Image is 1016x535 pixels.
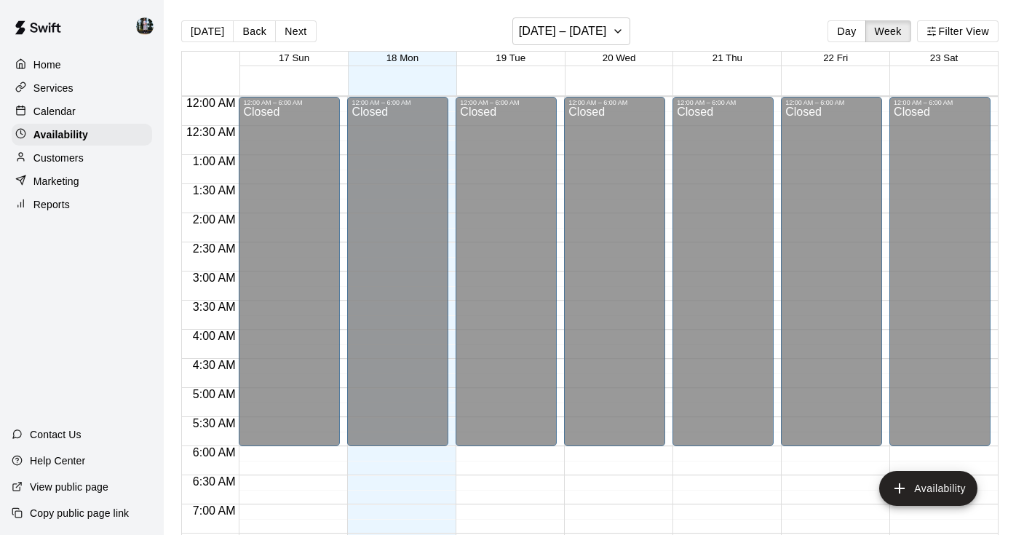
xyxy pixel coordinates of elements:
[33,58,61,72] p: Home
[713,52,742,63] button: 21 Thu
[496,52,525,63] button: 19 Tue
[33,127,88,142] p: Availability
[785,99,878,106] div: 12:00 AM – 6:00 AM
[239,97,340,446] div: 12:00 AM – 6:00 AM: Closed
[133,12,164,41] div: Garrison Finck
[894,99,986,106] div: 12:00 AM – 6:00 AM
[189,359,239,371] span: 4:30 AM
[189,272,239,284] span: 3:00 AM
[879,471,977,506] button: add
[189,301,239,313] span: 3:30 AM
[189,330,239,342] span: 4:00 AM
[12,77,152,99] a: Services
[603,52,636,63] button: 20 Wed
[279,52,309,63] button: 17 Sun
[136,17,154,35] img: Garrison Finck
[30,453,85,468] p: Help Center
[189,475,239,488] span: 6:30 AM
[189,417,239,429] span: 5:30 AM
[12,170,152,192] a: Marketing
[30,506,129,520] p: Copy public page link
[243,106,336,451] div: Closed
[352,106,444,451] div: Closed
[677,106,769,451] div: Closed
[677,99,769,106] div: 12:00 AM – 6:00 AM
[189,446,239,459] span: 6:00 AM
[352,99,444,106] div: 12:00 AM – 6:00 AM
[347,97,448,446] div: 12:00 AM – 6:00 AM: Closed
[189,184,239,197] span: 1:30 AM
[460,99,552,106] div: 12:00 AM – 6:00 AM
[33,174,79,189] p: Marketing
[33,81,74,95] p: Services
[189,213,239,226] span: 2:00 AM
[917,20,999,42] button: Filter View
[12,194,152,215] a: Reports
[189,242,239,255] span: 2:30 AM
[894,106,986,451] div: Closed
[189,155,239,167] span: 1:00 AM
[189,388,239,400] span: 5:00 AM
[12,147,152,169] a: Customers
[865,20,911,42] button: Week
[386,52,418,63] button: 18 Mon
[183,97,239,109] span: 12:00 AM
[568,99,661,106] div: 12:00 AM – 6:00 AM
[12,54,152,76] a: Home
[233,20,276,42] button: Back
[181,20,234,42] button: [DATE]
[785,106,878,451] div: Closed
[12,124,152,146] a: Availability
[460,106,552,451] div: Closed
[30,427,82,442] p: Contact Us
[275,20,316,42] button: Next
[568,106,661,451] div: Closed
[189,504,239,517] span: 7:00 AM
[519,21,607,41] h6: [DATE] – [DATE]
[33,151,84,165] p: Customers
[33,104,76,119] p: Calendar
[672,97,774,446] div: 12:00 AM – 6:00 AM: Closed
[456,97,557,446] div: 12:00 AM – 6:00 AM: Closed
[781,97,882,446] div: 12:00 AM – 6:00 AM: Closed
[243,99,336,106] div: 12:00 AM – 6:00 AM
[33,197,70,212] p: Reports
[823,52,848,63] button: 22 Fri
[183,126,239,138] span: 12:30 AM
[512,17,631,45] button: [DATE] – [DATE]
[30,480,108,494] p: View public page
[828,20,865,42] button: Day
[889,97,991,446] div: 12:00 AM – 6:00 AM: Closed
[12,100,152,122] a: Calendar
[564,97,665,446] div: 12:00 AM – 6:00 AM: Closed
[930,52,959,63] button: 23 Sat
